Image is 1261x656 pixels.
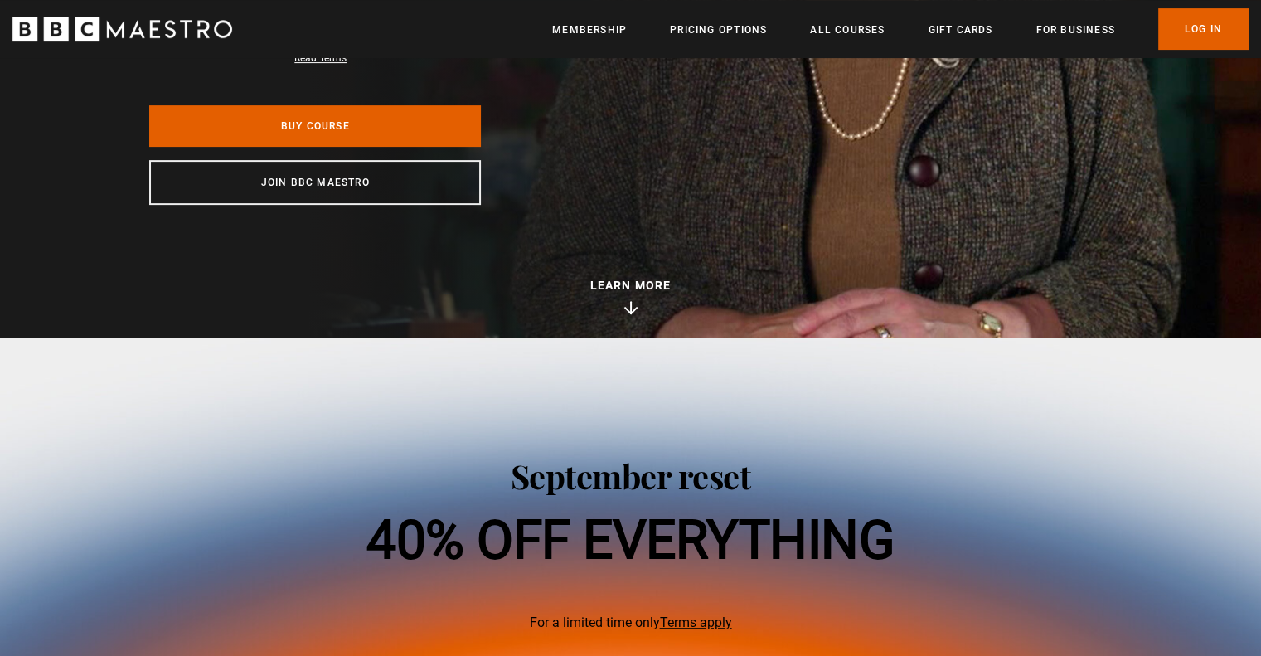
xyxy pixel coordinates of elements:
[149,160,481,205] a: Join BBC Maestro
[12,17,232,41] svg: BBC Maestro
[552,22,627,38] a: Membership
[511,454,751,498] span: September reset
[294,52,347,64] a: Read Terms
[670,22,767,38] a: Pricing Options
[366,514,895,567] h1: 40% off everything
[590,277,672,294] p: Learn more
[1035,22,1114,38] a: For business
[660,615,732,630] a: Terms apply
[1158,8,1249,50] a: Log In
[552,8,1249,50] nav: Primary
[366,613,895,633] span: For a limited time only
[928,22,992,38] a: Gift Cards
[810,22,885,38] a: All Courses
[149,105,481,147] a: Buy Course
